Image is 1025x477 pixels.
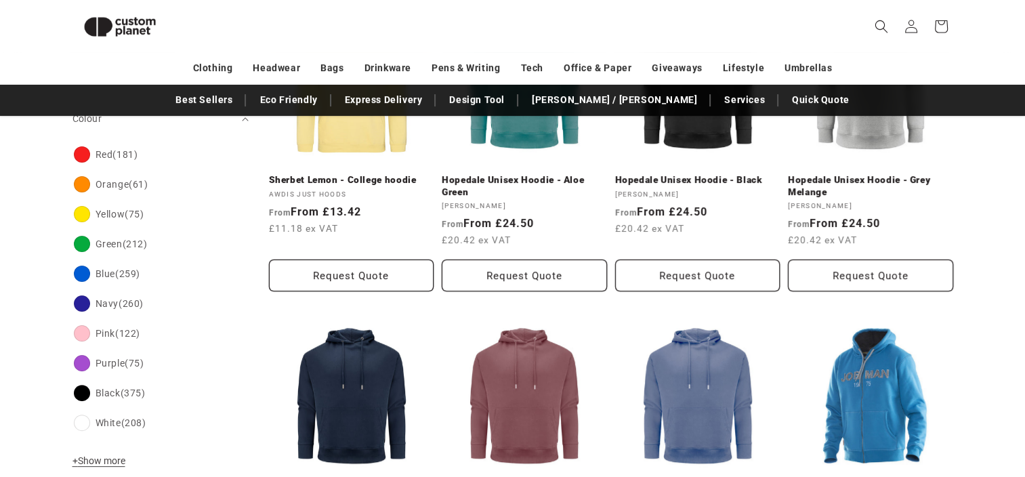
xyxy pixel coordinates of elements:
[269,174,434,186] a: Sherbet Lemon - College hoodie
[615,174,780,186] a: Hopedale Unisex Hoodie - Black
[72,102,249,136] summary: Colour (0 selected)
[193,56,233,80] a: Clothing
[785,88,856,112] a: Quick Quote
[72,455,78,466] span: +
[72,113,102,124] span: Colour
[652,56,702,80] a: Giveaways
[253,56,300,80] a: Headwear
[442,174,607,198] a: Hopedale Unisex Hoodie - Aloe Green
[723,56,764,80] a: Lifestyle
[520,56,543,80] a: Tech
[72,455,125,466] span: Show more
[442,260,607,291] button: Request Quote
[72,455,129,474] button: Show more
[717,88,772,112] a: Services
[866,12,896,41] summary: Search
[788,174,953,198] a: Hopedale Unisex Hoodie - Grey Melange
[615,260,780,291] button: Request Quote
[338,88,430,112] a: Express Delivery
[169,88,239,112] a: Best Sellers
[432,56,500,80] a: Pens & Writing
[785,56,832,80] a: Umbrellas
[442,88,511,112] a: Design Tool
[269,260,434,291] button: Request Quote
[320,56,343,80] a: Bags
[564,56,631,80] a: Office & Paper
[788,260,953,291] button: Request Quote
[525,88,704,112] a: [PERSON_NAME] / [PERSON_NAME]
[799,331,1025,477] iframe: Chat Widget
[364,56,411,80] a: Drinkware
[72,5,167,48] img: Custom Planet
[253,88,324,112] a: Eco Friendly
